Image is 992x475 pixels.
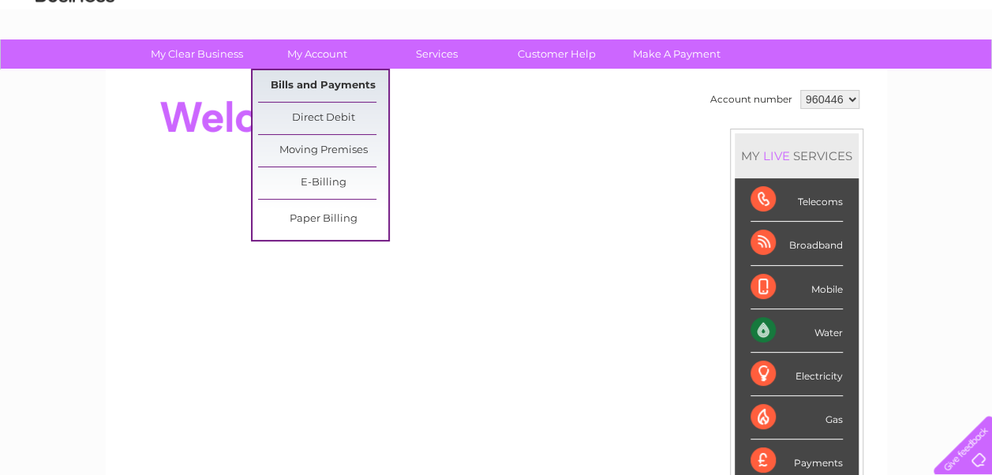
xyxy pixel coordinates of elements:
div: Telecoms [751,178,843,222]
a: Services [372,39,502,69]
a: E-Billing [258,167,388,199]
div: Water [751,309,843,353]
a: Blog [855,67,878,79]
a: Moving Premises [258,135,388,166]
div: LIVE [760,148,793,163]
a: Direct Debit [258,103,388,134]
a: My Clear Business [132,39,262,69]
a: My Account [252,39,382,69]
a: Contact [887,67,926,79]
div: Clear Business is a trading name of Verastar Limited (registered in [GEOGRAPHIC_DATA] No. 3667643... [124,9,870,77]
a: Water [714,67,744,79]
a: Log out [940,67,977,79]
td: Account number [706,86,796,113]
a: Bills and Payments [258,70,388,102]
a: Paper Billing [258,204,388,235]
a: 0333 014 3131 [694,8,803,28]
img: logo.png [35,41,115,89]
div: MY SERVICES [735,133,859,178]
a: Make A Payment [612,39,742,69]
div: Gas [751,396,843,439]
a: Energy [754,67,788,79]
a: Customer Help [492,39,622,69]
div: Electricity [751,353,843,396]
a: Telecoms [798,67,845,79]
div: Mobile [751,266,843,309]
div: Broadband [751,222,843,265]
